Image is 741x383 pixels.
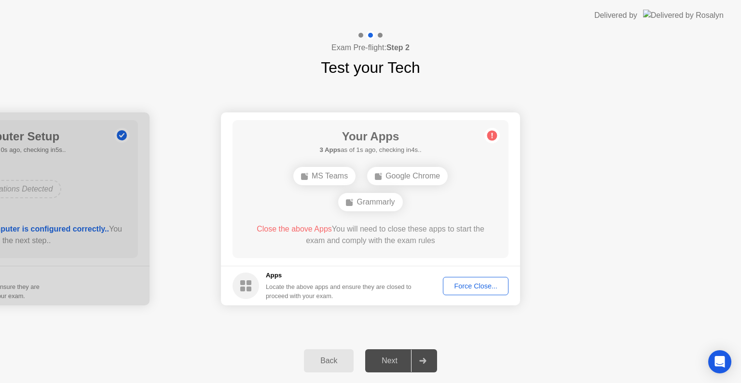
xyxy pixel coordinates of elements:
b: 3 Apps [319,146,341,153]
div: Delivered by [594,10,637,21]
button: Next [365,349,437,372]
div: Locate the above apps and ensure they are closed to proceed with your exam. [266,282,412,301]
img: Delivered by Rosalyn [643,10,724,21]
div: Open Intercom Messenger [708,350,731,373]
h1: Test your Tech [321,56,420,79]
div: Google Chrome [367,167,448,185]
button: Force Close... [443,277,508,295]
div: MS Teams [293,167,356,185]
h5: Apps [266,271,412,280]
h5: as of 1s ago, checking in4s.. [319,145,421,155]
div: Force Close... [446,282,505,290]
span: Close the above Apps [257,225,332,233]
h1: Your Apps [319,128,421,145]
div: Back [307,356,351,365]
div: You will need to close these apps to start the exam and comply with the exam rules [247,223,495,246]
h4: Exam Pre-flight: [331,42,410,54]
button: Back [304,349,354,372]
div: Next [368,356,411,365]
div: Grammarly [338,193,402,211]
b: Step 2 [386,43,410,52]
